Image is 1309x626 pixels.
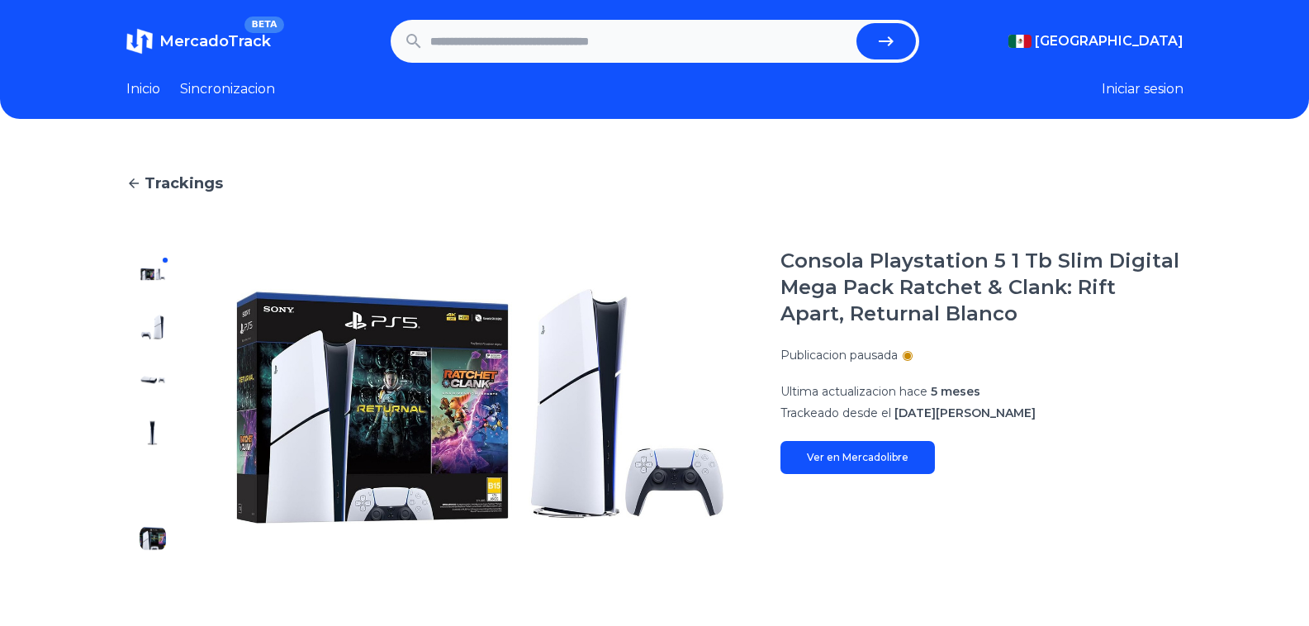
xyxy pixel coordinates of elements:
button: [GEOGRAPHIC_DATA] [1008,31,1183,51]
span: MercadoTrack [159,32,271,50]
span: [GEOGRAPHIC_DATA] [1035,31,1183,51]
span: Trackeado desde el [780,405,891,420]
a: Sincronizacion [180,79,275,99]
img: Consola Playstation 5 1 Tb Slim Digital Mega Pack Ratchet & Clank: Rift Apart, Returnal Blanco [140,367,166,393]
img: Consola Playstation 5 1 Tb Slim Digital Mega Pack Ratchet & Clank: Rift Apart, Returnal Blanco [140,472,166,499]
span: Ultima actualizacion hace [780,384,927,399]
img: Consola Playstation 5 1 Tb Slim Digital Mega Pack Ratchet & Clank: Rift Apart, Returnal Blanco [140,261,166,287]
button: Iniciar sesion [1102,79,1183,99]
img: Mexico [1008,35,1032,48]
img: Consola Playstation 5 1 Tb Slim Digital Mega Pack Ratchet & Clank: Rift Apart, Returnal Blanco [140,525,166,552]
span: Trackings [145,172,223,195]
img: Consola Playstation 5 1 Tb Slim Digital Mega Pack Ratchet & Clank: Rift Apart, Returnal Blanco [140,314,166,340]
a: Trackings [126,172,1183,195]
p: Publicacion pausada [780,347,898,363]
h1: Consola Playstation 5 1 Tb Slim Digital Mega Pack Ratchet & Clank: Rift Apart, Returnal Blanco [780,248,1183,327]
span: BETA [244,17,283,33]
a: Inicio [126,79,160,99]
img: Consola Playstation 5 1 Tb Slim Digital Mega Pack Ratchet & Clank: Rift Apart, Returnal Blanco [212,248,747,565]
a: Ver en Mercadolibre [780,441,935,474]
span: [DATE][PERSON_NAME] [894,405,1036,420]
a: MercadoTrackBETA [126,28,271,55]
img: Consola Playstation 5 1 Tb Slim Digital Mega Pack Ratchet & Clank: Rift Apart, Returnal Blanco [140,420,166,446]
span: 5 meses [931,384,980,399]
img: MercadoTrack [126,28,153,55]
